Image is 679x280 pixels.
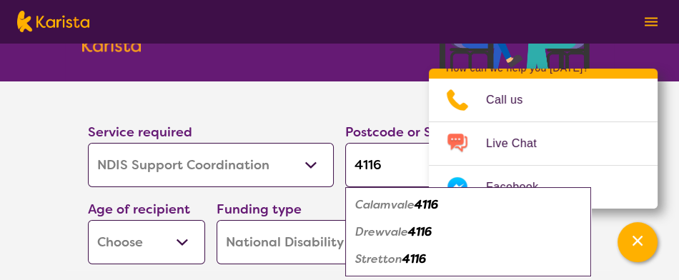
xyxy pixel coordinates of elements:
[355,197,415,212] em: Calamvale
[88,124,192,141] label: Service required
[352,246,584,273] div: Stretton 4116
[618,222,658,262] button: Channel Menu
[345,124,470,141] label: Postcode or Suburb
[486,176,555,198] span: Facebook
[17,11,89,32] img: Karista logo
[352,191,584,219] div: Calamvale 4116
[88,201,190,218] label: Age of recipient
[355,251,402,266] em: Stretton
[429,79,658,252] ul: Choose channel
[402,251,426,266] em: 4116
[352,219,584,246] div: Drewvale 4116
[486,89,540,111] span: Call us
[355,224,408,239] em: Drewvale
[408,224,432,239] em: 4116
[217,201,302,218] label: Funding type
[645,17,658,26] img: menu
[486,133,554,154] span: Live Chat
[429,69,658,209] div: Channel Menu
[345,143,591,187] input: Type
[446,62,640,74] p: How can we help you [DATE]?
[415,197,438,212] em: 4116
